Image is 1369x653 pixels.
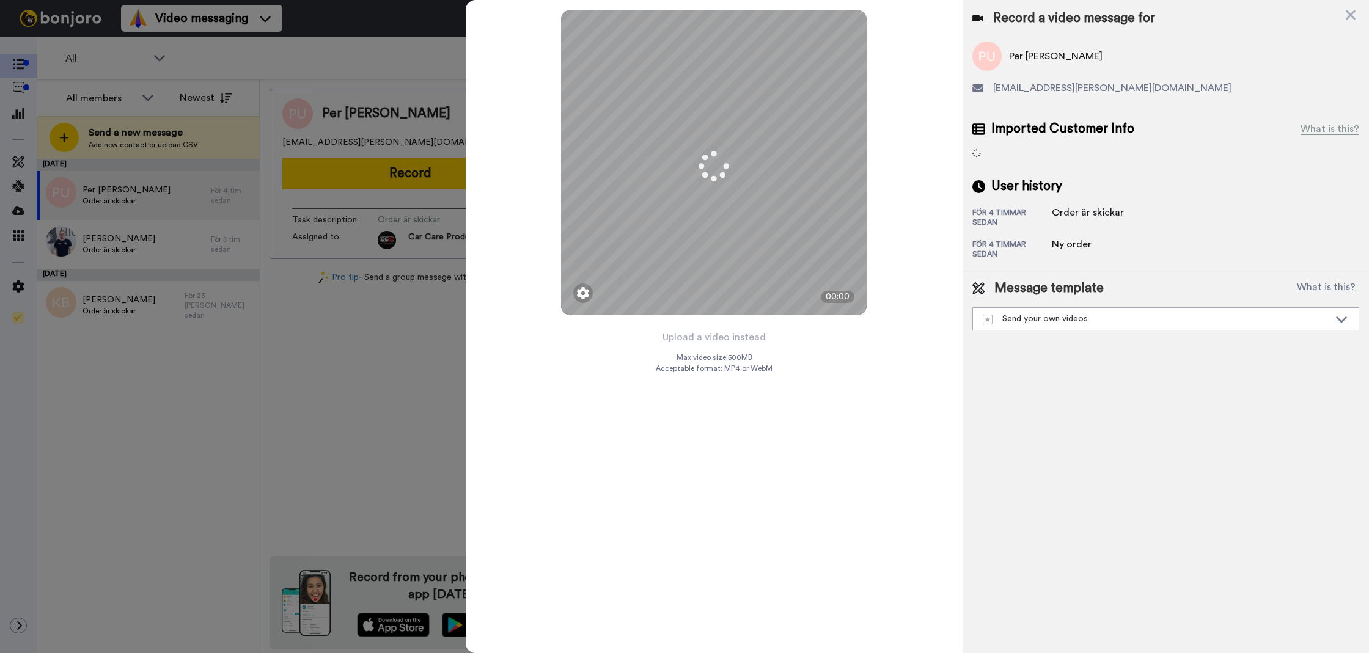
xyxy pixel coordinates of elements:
[659,329,769,345] button: Upload a video instead
[1052,237,1113,252] div: Ny order
[1052,205,1124,220] div: Order är skickar
[991,177,1062,195] span: User history
[1301,122,1359,136] div: What is this?
[676,352,752,362] span: Max video size: 500 MB
[577,287,589,299] img: ic_gear.svg
[972,239,1052,259] div: för 4 timmar sedan
[972,208,1052,227] div: för 4 timmar sedan
[993,81,1231,95] span: [EMAIL_ADDRESS][PERSON_NAME][DOMAIN_NAME]
[991,120,1134,138] span: Imported Customer Info
[983,315,993,324] img: demo-template.svg
[656,363,773,373] span: Acceptable format: MP4 or WebM
[994,279,1104,297] span: Message template
[1293,279,1359,297] button: What is this?
[983,313,1329,325] div: Send your own videos
[821,291,854,303] div: 00:00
